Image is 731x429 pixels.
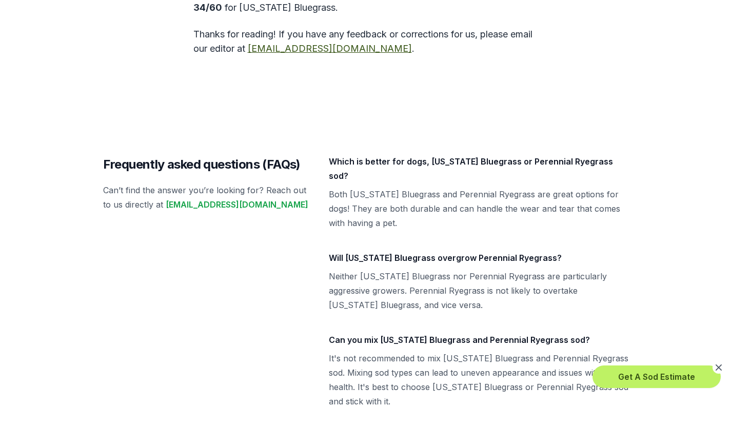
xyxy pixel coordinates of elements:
a: [EMAIL_ADDRESS][DOMAIN_NAME] [248,43,412,54]
button: Get A Sod Estimate [592,365,721,388]
span: 34 /60 [193,2,222,13]
h3: Can you mix [US_STATE] Bluegrass and Perennial Ryegrass sod? [329,333,628,347]
h3: Which is better for dogs, [US_STATE] Bluegrass or Perennial Ryegrass sod? [329,154,628,183]
p: Can’t find the answer you’re looking for? Reach out to us directly at [103,183,312,212]
h2: Frequently asked questions (FAQs) [103,154,312,175]
p: Both [US_STATE] Bluegrass and Perennial Ryegrass are great options for dogs! They are both durabl... [329,187,628,230]
h3: Will [US_STATE] Bluegrass overgrow Perennial Ryegrass? [329,251,628,265]
p: It's not recommended to mix [US_STATE] Bluegrass and Perennial Ryegrass sod. Mixing sod types can... [329,351,628,408]
a: [EMAIL_ADDRESS][DOMAIN_NAME] [166,199,308,210]
p: Neither [US_STATE] Bluegrass nor Perennial Ryegrass are particularly aggressive growers. Perennia... [329,269,628,312]
p: Thanks for reading! If you have any feedback or corrections for us, please email our editor at . [193,27,538,56]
